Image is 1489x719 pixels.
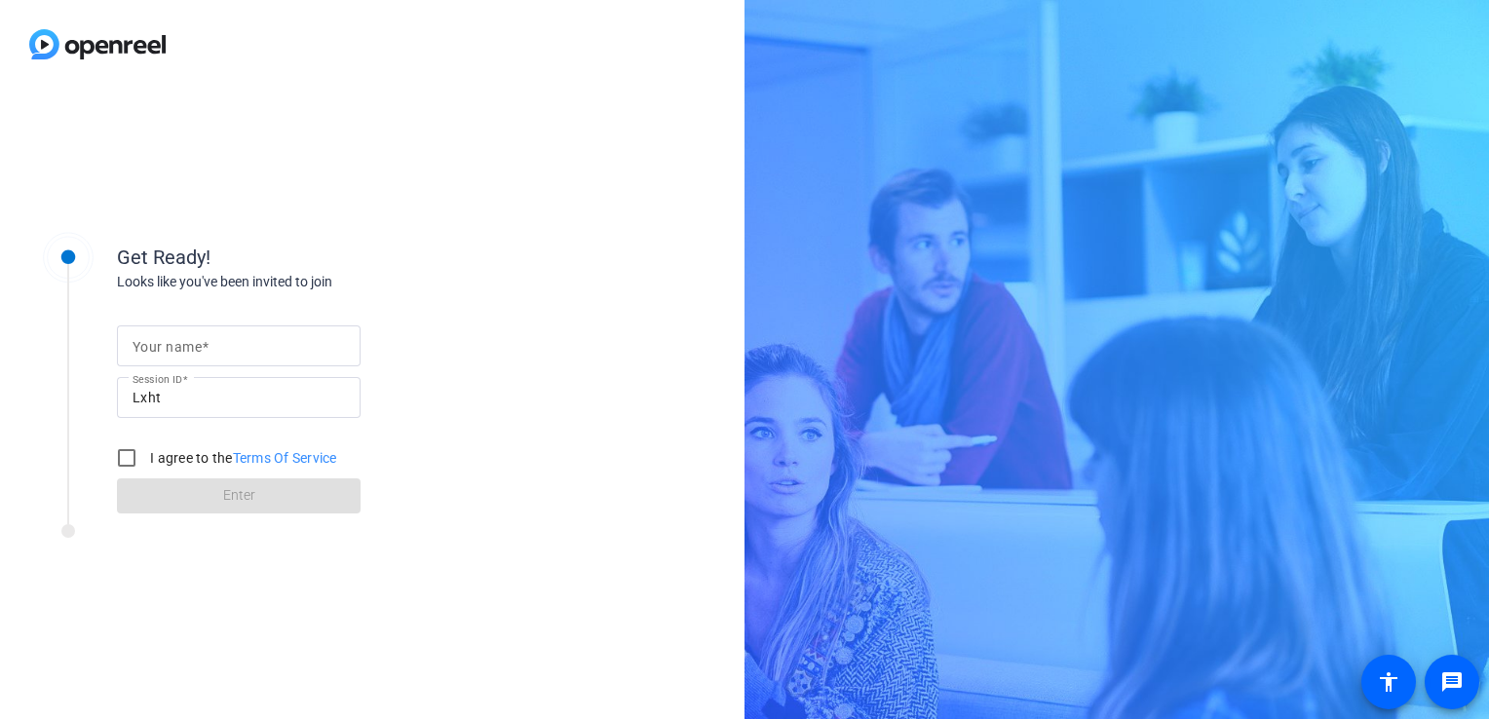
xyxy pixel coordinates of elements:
div: Looks like you've been invited to join [117,272,507,292]
mat-label: Your name [133,339,202,355]
div: Get Ready! [117,243,507,272]
mat-icon: message [1440,670,1464,694]
mat-icon: accessibility [1377,670,1400,694]
a: Terms Of Service [233,450,337,466]
label: I agree to the [146,448,337,468]
mat-label: Session ID [133,373,182,385]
